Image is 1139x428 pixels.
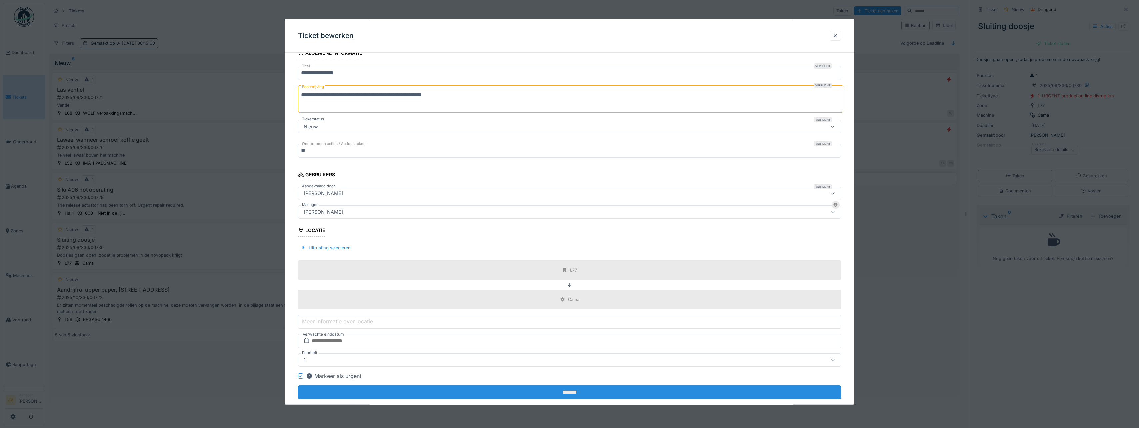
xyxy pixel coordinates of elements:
div: Locatie [298,225,325,236]
div: 1 [301,356,308,364]
h3: Ticket bewerken [298,32,354,40]
div: Cama [568,296,579,303]
div: Verplicht [814,184,832,189]
div: [PERSON_NAME] [301,189,346,197]
label: Manager [301,202,319,207]
div: L77 [570,267,577,273]
div: Algemene informatie [298,48,362,59]
label: Ticketstatus [301,116,325,122]
div: Verplicht [814,63,832,69]
div: Nieuw [301,123,321,130]
div: Verplicht [814,83,832,88]
div: Verplicht [814,141,832,146]
div: Markeer als urgent [306,372,361,380]
label: Meer informatie over locatie [301,317,374,325]
div: Uitrusting selecteren [298,243,353,252]
label: Aangevraagd door [301,183,336,189]
label: Prioriteit [301,350,319,356]
label: Beschrijving [301,83,325,91]
div: [PERSON_NAME] [301,208,346,215]
label: Titel [301,63,311,69]
div: Gebruikers [298,170,335,181]
label: Ondernomen acties / Actions taken [301,141,367,147]
label: Verwachte einddatum [302,331,345,338]
div: Verplicht [814,117,832,122]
